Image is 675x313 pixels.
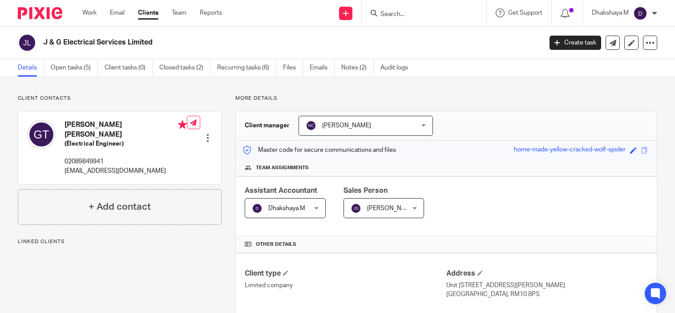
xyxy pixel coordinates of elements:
[310,59,335,77] a: Emails
[344,187,388,194] span: Sales Person
[18,7,62,19] img: Pixie
[550,36,601,50] a: Create task
[446,290,648,299] p: [GEOGRAPHIC_DATA], RM10 8PS
[235,95,657,102] p: More details
[243,146,396,154] p: Master code for secure communications and files
[245,281,446,290] p: Limited company
[89,200,151,214] h4: + Add contact
[178,120,187,129] i: Primary
[341,59,374,77] a: Notes (2)
[65,157,187,166] p: 02089849941
[245,187,317,194] span: Assistant Accountant
[252,203,263,214] img: svg%3E
[65,139,187,148] h5: (Electrical Engineer)
[446,269,648,278] h4: Address
[367,205,416,211] span: [PERSON_NAME]
[380,59,415,77] a: Audit logs
[110,8,125,17] a: Email
[217,59,276,77] a: Recurring tasks (6)
[18,95,222,102] p: Client contacts
[268,205,305,211] span: Dhakshaya M
[51,59,98,77] a: Open tasks (5)
[18,59,44,77] a: Details
[105,59,153,77] a: Client tasks (0)
[43,38,437,47] h2: J & G Electrical Services Limited
[159,59,210,77] a: Closed tasks (2)
[65,120,187,139] h4: [PERSON_NAME] [PERSON_NAME]
[508,10,542,16] span: Get Support
[172,8,186,17] a: Team
[592,8,629,17] p: Dhakshaya M
[245,269,446,278] h4: Client type
[633,6,647,20] img: svg%3E
[82,8,97,17] a: Work
[27,120,56,149] img: svg%3E
[200,8,222,17] a: Reports
[514,145,626,155] div: home-made-yellow-cracked-wolf-spider
[18,33,36,52] img: svg%3E
[138,8,158,17] a: Clients
[256,164,309,171] span: Team assignments
[306,120,316,131] img: svg%3E
[322,122,371,129] span: [PERSON_NAME]
[351,203,361,214] img: svg%3E
[245,121,290,130] h3: Client manager
[65,167,187,175] p: [EMAIL_ADDRESS][DOMAIN_NAME]
[283,59,303,77] a: Files
[380,11,460,19] input: Search
[446,281,648,290] p: Unit [STREET_ADDRESS][PERSON_NAME]
[18,238,222,245] p: Linked clients
[256,241,296,248] span: Other details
